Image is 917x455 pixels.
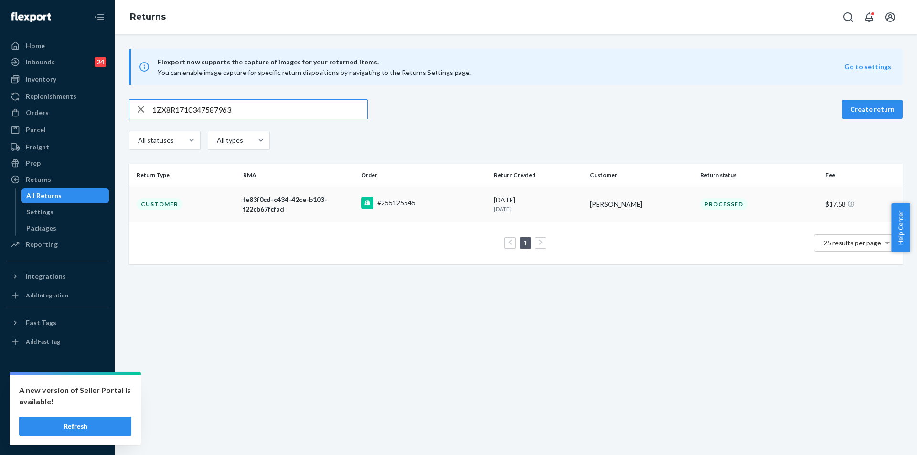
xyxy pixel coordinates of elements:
[26,207,53,217] div: Settings
[26,142,49,152] div: Freight
[586,164,696,187] th: Customer
[217,136,242,145] div: All types
[6,396,109,411] a: Talk to Support
[821,164,903,187] th: Fee
[700,198,747,210] div: Processed
[494,195,582,213] div: [DATE]
[90,8,109,27] button: Close Navigation
[696,164,821,187] th: Return status
[823,239,881,247] span: 25 results per page
[26,272,66,281] div: Integrations
[6,269,109,284] button: Integrations
[26,92,76,101] div: Replenishments
[26,240,58,249] div: Reporting
[158,56,844,68] span: Flexport now supports the capture of images for your returned items.
[6,156,109,171] a: Prep
[26,338,60,346] div: Add Fast Tag
[590,200,693,209] div: [PERSON_NAME]
[821,187,903,222] td: $17.58
[19,384,131,407] p: A new version of Seller Portal is available!
[6,380,109,395] a: Settings
[490,164,586,187] th: Return Created
[138,136,172,145] div: All statuses
[6,412,109,427] a: Help Center
[891,203,910,252] button: Help Center
[6,139,109,155] a: Freight
[26,191,62,201] div: All Returns
[6,105,109,120] a: Orders
[122,3,173,31] ol: breadcrumbs
[26,318,56,328] div: Fast Tags
[6,89,109,104] a: Replenishments
[158,68,471,76] span: You can enable image capture for specific return dispositions by navigating to the Returns Settin...
[6,172,109,187] a: Returns
[21,204,109,220] a: Settings
[6,38,109,53] a: Home
[357,164,490,187] th: Order
[522,239,529,247] a: Page 1 is your current page
[26,125,46,135] div: Parcel
[130,11,166,22] a: Returns
[6,122,109,138] a: Parcel
[21,221,109,236] a: Packages
[6,237,109,252] a: Reporting
[26,291,68,299] div: Add Integration
[494,205,582,213] p: [DATE]
[844,62,891,72] button: Go to settings
[137,198,182,210] div: Customer
[6,54,109,70] a: Inbounds24
[19,417,131,436] button: Refresh
[26,159,41,168] div: Prep
[6,72,109,87] a: Inventory
[860,8,879,27] button: Open notifications
[26,175,51,184] div: Returns
[6,334,109,349] a: Add Fast Tag
[26,223,56,233] div: Packages
[6,428,109,444] button: Give Feedback
[239,164,357,187] th: RMA
[6,315,109,330] button: Fast Tags
[152,100,367,119] input: Search returns by rma, id, tracking number
[129,164,239,187] th: Return Type
[26,108,49,117] div: Orders
[243,195,353,214] div: fe83f0cd-c434-42ce-b103-f22cb67fcfad
[95,57,106,67] div: 24
[26,57,55,67] div: Inbounds
[26,41,45,51] div: Home
[21,188,109,203] a: All Returns
[839,8,858,27] button: Open Search Box
[842,100,903,119] button: Create return
[377,198,416,208] div: #255125545
[11,12,51,22] img: Flexport logo
[26,74,56,84] div: Inventory
[881,8,900,27] button: Open account menu
[6,288,109,303] a: Add Integration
